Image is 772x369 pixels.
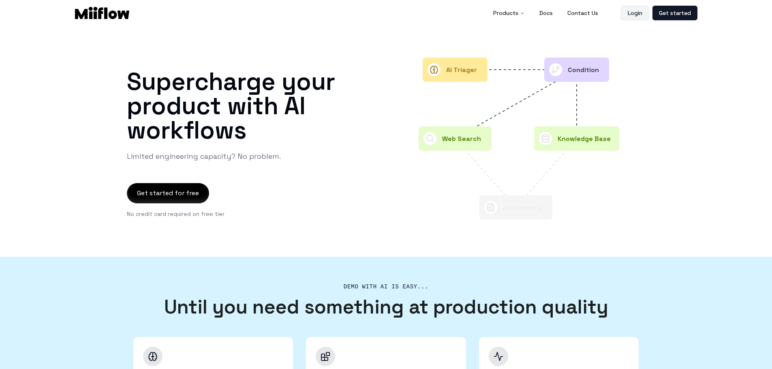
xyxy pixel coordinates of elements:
h1: Supercharge your product with AI workflows [127,70,386,143]
text: AI Summary [503,203,541,212]
text: Web Search [442,134,481,143]
img: Logo [75,7,129,19]
h2: Demo with AI is easy... [133,283,639,291]
a: Docs [533,5,559,21]
h3: Until you need something at production quality [133,297,639,317]
text: AI Triager [446,66,477,74]
button: Products [487,5,531,21]
nav: Main [487,5,605,21]
p: Limited engineering capacity? No problem. [127,149,281,164]
text: Knowledge Base [558,134,611,143]
a: Contact Us [561,5,605,21]
a: Get started [652,6,697,20]
p: No credit card required on free tier [127,210,225,218]
a: Login [621,6,649,20]
text: Condition [568,66,599,74]
button: Get started for free [127,183,209,203]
